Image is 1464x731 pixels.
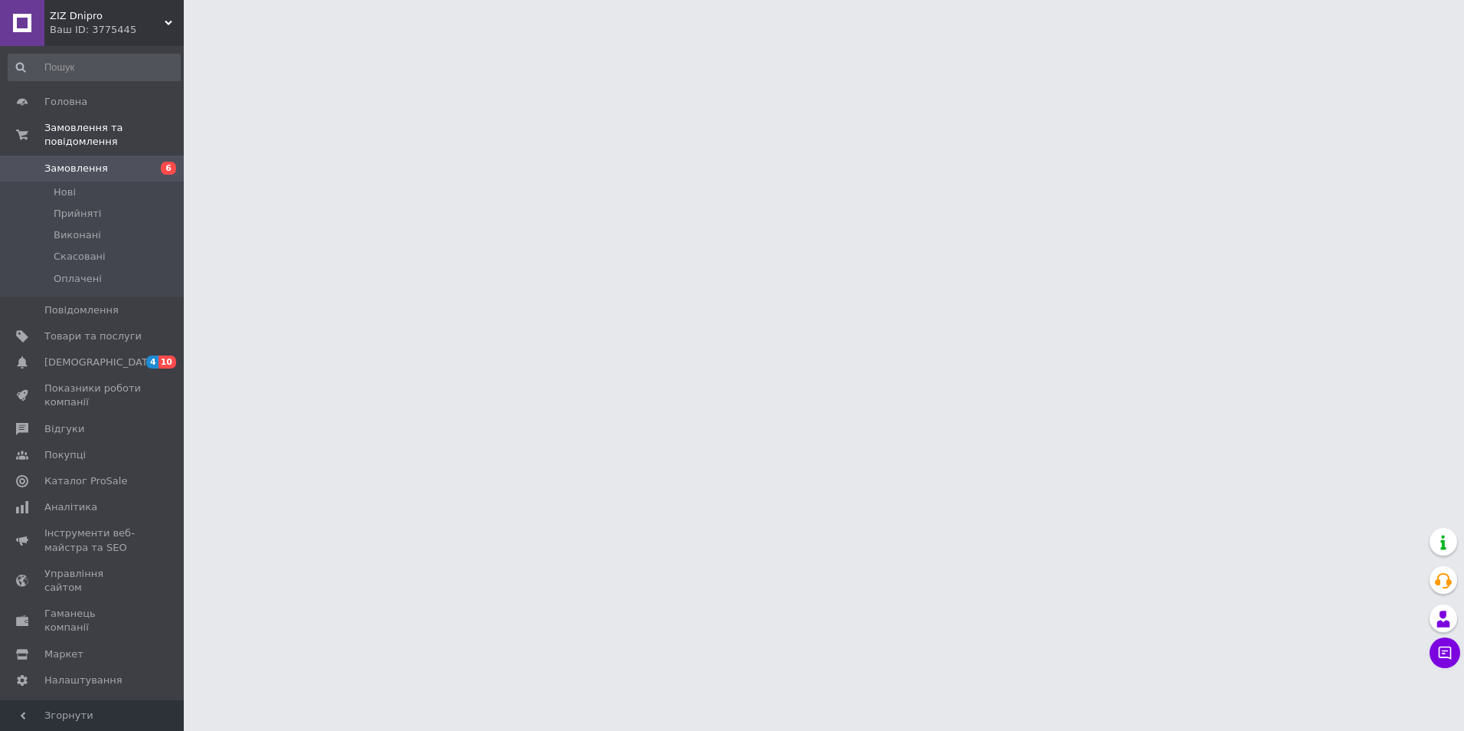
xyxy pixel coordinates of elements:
[54,272,102,286] span: Оплачені
[44,162,108,175] span: Замовлення
[44,474,127,488] span: Каталог ProSale
[158,356,176,369] span: 10
[44,500,97,514] span: Аналітика
[54,207,101,221] span: Прийняті
[54,250,106,264] span: Скасовані
[44,674,123,687] span: Налаштування
[54,185,76,199] span: Нові
[44,95,87,109] span: Головна
[44,607,142,634] span: Гаманець компанії
[8,54,181,81] input: Пошук
[44,526,142,554] span: Інструменти веб-майстра та SEO
[44,382,142,409] span: Показники роботи компанії
[44,422,84,436] span: Відгуки
[146,356,158,369] span: 4
[44,356,158,369] span: [DEMOGRAPHIC_DATA]
[44,303,119,317] span: Повідомлення
[1430,638,1460,668] button: Чат з покупцем
[44,121,184,149] span: Замовлення та повідомлення
[44,647,83,661] span: Маркет
[50,9,165,23] span: ZIZ Dnipro
[54,228,101,242] span: Виконані
[44,329,142,343] span: Товари та послуги
[44,448,86,462] span: Покупці
[44,567,142,595] span: Управління сайтом
[161,162,176,175] span: 6
[50,23,184,37] div: Ваш ID: 3775445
